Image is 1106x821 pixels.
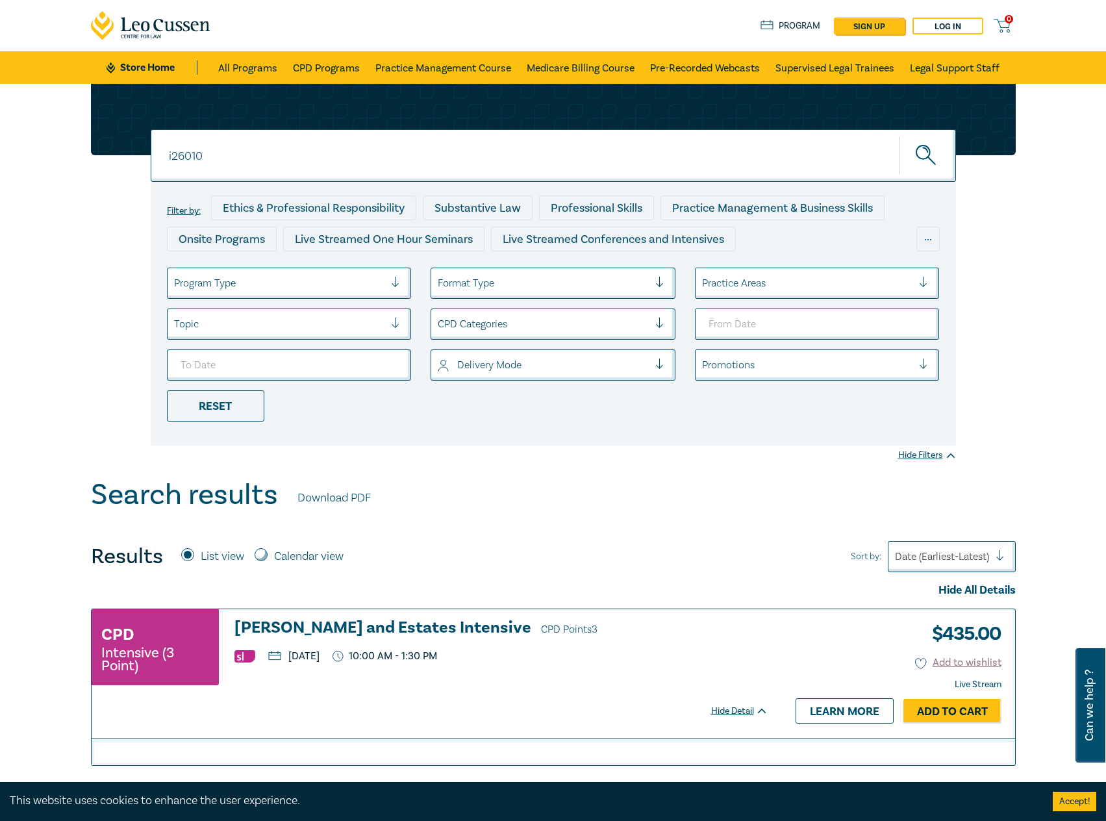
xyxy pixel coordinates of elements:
h1: Search results [91,478,278,512]
h4: Results [91,544,163,570]
input: select [702,276,705,290]
div: Hide Detail [711,705,783,718]
a: [PERSON_NAME] and Estates Intensive CPD Points3 [234,619,768,638]
p: 10:00 AM - 1:30 PM [333,650,438,663]
div: Live Streamed Practical Workshops [167,258,373,283]
button: Accept cookies [1053,792,1096,811]
input: select [438,317,440,331]
a: Log in [912,18,983,34]
label: Calendar view [274,548,344,565]
span: CPD Points 3 [541,623,597,636]
div: 10 CPD Point Packages [535,258,677,283]
span: Can we help ? [1083,656,1096,755]
a: Learn more [796,698,894,723]
input: select [438,276,440,290]
span: 0 [1005,15,1013,23]
div: ... [916,227,940,251]
a: Store Home [107,60,197,75]
div: Live Streamed One Hour Seminars [283,227,484,251]
h3: [PERSON_NAME] and Estates Intensive [234,619,768,638]
div: Reset [167,390,264,422]
a: Medicare Billing Course [527,51,635,84]
input: select [174,317,177,331]
a: Download PDF [297,490,371,507]
div: Substantive Law [423,196,533,220]
a: sign up [834,18,905,34]
a: Legal Support Staff [910,51,999,84]
strong: Live Stream [955,679,1001,690]
input: Sort by [895,549,898,564]
a: All Programs [218,51,277,84]
input: select [438,358,440,372]
div: This website uses cookies to enhance the user experience. [10,792,1033,809]
a: Supervised Legal Trainees [775,51,894,84]
a: Program [760,19,821,33]
h3: $ 435.00 [922,619,1001,649]
input: select [702,358,705,372]
input: Search for a program title, program description or presenter name [151,129,956,182]
small: Intensive (3 Point) [101,646,209,672]
div: Professional Skills [539,196,654,220]
label: Filter by: [167,206,201,216]
input: select [174,276,177,290]
div: Live Streamed Conferences and Intensives [491,227,736,251]
div: National Programs [684,258,803,283]
a: Practice Management Course [375,51,511,84]
a: CPD Programs [293,51,360,84]
a: Pre-Recorded Webcasts [650,51,760,84]
a: Add to Cart [903,699,1001,724]
input: From Date [695,309,940,340]
img: Substantive Law [234,650,255,663]
div: Hide All Details [91,582,1016,599]
div: Hide Filters [898,449,956,462]
button: Add to wishlist [915,655,1001,670]
div: Practice Management & Business Skills [660,196,885,220]
input: To Date [167,349,412,381]
p: [DATE] [268,651,320,661]
div: Ethics & Professional Responsibility [211,196,416,220]
label: List view [201,548,244,565]
div: Onsite Programs [167,227,277,251]
h3: CPD [101,623,134,646]
span: Sort by: [851,549,881,564]
div: Pre-Recorded Webcasts [379,258,529,283]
